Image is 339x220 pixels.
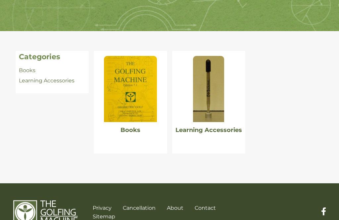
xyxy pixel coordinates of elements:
[93,213,115,220] a: Sitemap
[93,205,112,211] a: Privacy
[19,53,85,61] h4: Categories
[123,205,156,211] a: Cancellation
[121,126,140,134] a: Books
[175,126,242,134] a: Learning Accessories
[19,67,35,73] a: Books
[19,77,74,84] a: Learning Accessories
[167,205,183,211] a: About
[195,205,216,211] a: Contact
